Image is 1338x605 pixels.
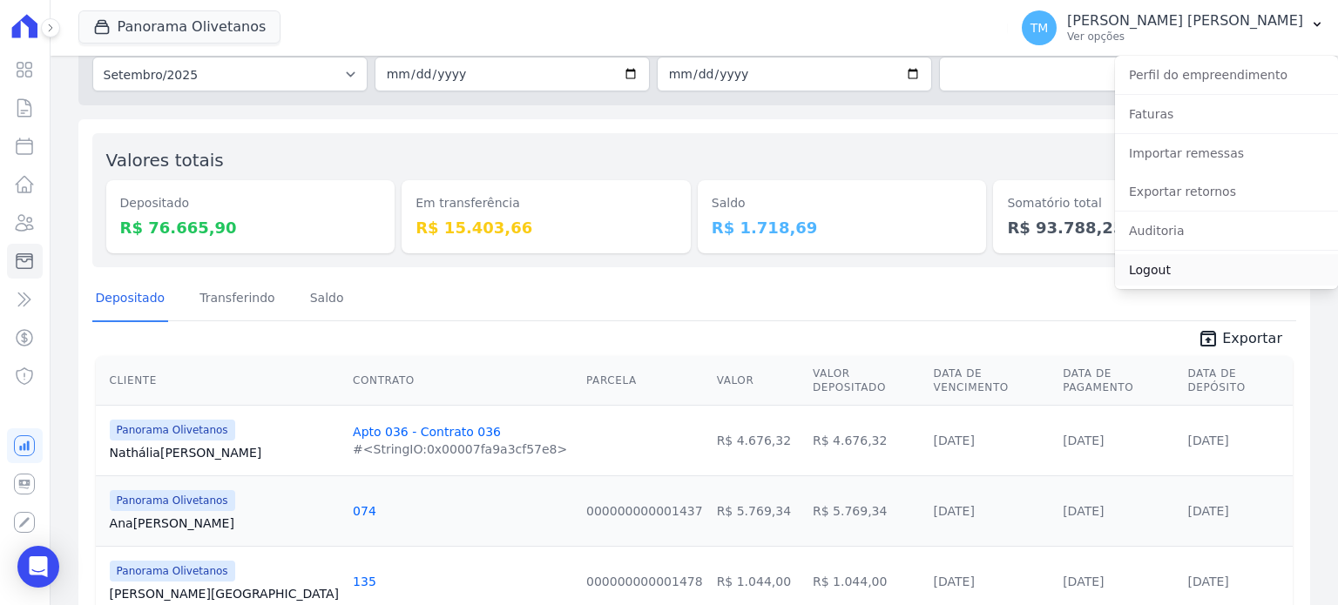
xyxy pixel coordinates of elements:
dt: Depositado [120,194,382,212]
td: R$ 5.769,34 [710,475,806,546]
a: Transferindo [196,277,279,322]
a: [DATE] [1063,575,1104,588]
td: R$ 4.676,32 [806,405,927,475]
th: Parcela [579,356,710,406]
a: 135 [353,575,376,588]
span: Exportar [1222,328,1282,349]
button: TM [PERSON_NAME] [PERSON_NAME] Ver opções [1008,3,1338,52]
dt: Em transferência [416,194,677,212]
a: [PERSON_NAME][GEOGRAPHIC_DATA] [110,585,339,602]
th: Valor [710,356,806,406]
p: [PERSON_NAME] [PERSON_NAME] [1067,12,1303,30]
a: [DATE] [934,434,975,447]
span: TM [1031,22,1049,34]
span: Panorama Olivetanos [110,420,235,440]
a: Importar remessas [1115,138,1338,169]
a: Apto 036 - Contrato 036 [353,425,501,439]
span: Panorama Olivetanos [110,561,235,581]
td: R$ 5.769,34 [806,475,927,546]
div: #<StringIO:0x00007fa9a3cf57e8> [353,440,567,458]
a: [DATE] [934,575,975,588]
dd: R$ 1.718,69 [712,216,973,239]
button: Panorama Olivetanos [78,10,281,44]
a: Saldo [307,277,348,322]
th: Data de Pagamento [1056,356,1180,406]
th: Cliente [96,356,346,406]
a: Depositado [92,277,169,322]
i: unarchive [1198,328,1219,349]
th: Contrato [346,356,579,406]
a: Logout [1115,254,1338,286]
dt: Somatório total [1007,194,1268,212]
dd: R$ 93.788,25 [1007,216,1268,239]
dd: R$ 76.665,90 [120,216,382,239]
p: Ver opções [1067,30,1303,44]
dd: R$ 15.403,66 [416,216,677,239]
td: R$ 4.676,32 [710,405,806,475]
a: 000000000001437 [586,504,703,518]
a: Perfil do empreendimento [1115,59,1338,91]
span: Panorama Olivetanos [110,490,235,511]
a: [DATE] [1187,575,1228,588]
a: [DATE] [934,504,975,518]
div: Open Intercom Messenger [17,546,59,588]
a: Exportar retornos [1115,176,1338,207]
a: Faturas [1115,98,1338,130]
a: [DATE] [1187,504,1228,518]
a: unarchive Exportar [1184,328,1296,353]
a: Auditoria [1115,215,1338,246]
a: Nathália[PERSON_NAME] [110,444,339,461]
a: [DATE] [1187,434,1228,447]
a: 074 [353,504,376,518]
th: Data de Vencimento [927,356,1057,406]
a: [DATE] [1063,434,1104,447]
th: Data de Depósito [1180,356,1293,406]
a: [DATE] [1063,504,1104,518]
th: Valor Depositado [806,356,927,406]
dt: Saldo [712,194,973,212]
a: 000000000001478 [586,575,703,588]
label: Valores totais [106,150,224,171]
a: Ana[PERSON_NAME] [110,514,339,532]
